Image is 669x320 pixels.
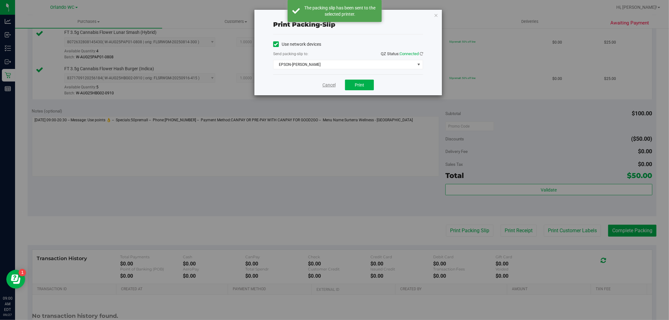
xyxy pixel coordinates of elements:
[273,41,321,48] label: Use network devices
[400,51,419,56] span: Connected
[273,60,415,69] span: EPSON-[PERSON_NAME]
[381,51,423,56] span: QZ Status:
[273,51,308,57] label: Send packing-slip to:
[6,270,25,289] iframe: Resource center
[355,82,364,87] span: Print
[303,5,377,17] div: The packing slip has been sent to the selected printer.
[415,60,423,69] span: select
[345,80,374,90] button: Print
[322,82,336,88] a: Cancel
[273,21,335,28] span: Print packing-slip
[19,269,26,276] iframe: Resource center unread badge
